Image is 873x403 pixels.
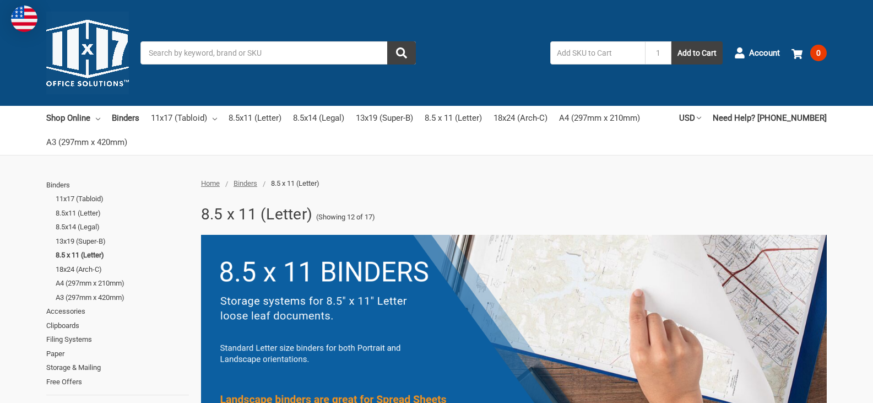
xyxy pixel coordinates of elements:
[229,106,281,130] a: 8.5x11 (Letter)
[56,248,189,262] a: 8.5 x 11 (Letter)
[46,332,189,347] a: Filing Systems
[46,130,127,154] a: A3 (297mm x 420mm)
[46,106,100,130] a: Shop Online
[56,206,189,221] a: 8.5x11 (Letter)
[140,41,416,65] input: Search by keyword, brand or SKU
[316,212,375,223] span: (Showing 12 of 17)
[671,41,723,65] button: Add to Cart
[46,12,129,94] img: 11x17.com
[56,234,189,249] a: 13x19 (Super-B)
[56,262,189,277] a: 18x24 (Arch-C)
[46,361,189,375] a: Storage & Mailing
[810,45,827,61] span: 0
[46,375,189,389] a: Free Offers
[494,106,547,130] a: 18x24 (Arch-C)
[46,304,189,319] a: Accessories
[550,41,645,65] input: Add SKU to Cart
[46,319,189,333] a: Clipboards
[559,106,640,130] a: A4 (297mm x 210mm)
[112,106,139,130] a: Binders
[356,106,413,130] a: 13x19 (Super-B)
[293,106,344,130] a: 8.5x14 (Legal)
[679,106,701,130] a: USD
[46,347,189,361] a: Paper
[56,276,189,291] a: A4 (297mm x 210mm)
[56,291,189,305] a: A3 (297mm x 420mm)
[749,47,780,60] span: Account
[201,179,220,187] a: Home
[271,179,319,187] span: 8.5 x 11 (Letter)
[46,178,189,192] a: Binders
[425,106,482,130] a: 8.5 x 11 (Letter)
[734,39,780,67] a: Account
[791,39,827,67] a: 0
[234,179,257,187] a: Binders
[56,192,189,206] a: 11x17 (Tabloid)
[151,106,217,130] a: 11x17 (Tabloid)
[56,220,189,234] a: 8.5x14 (Legal)
[713,106,827,130] a: Need Help? [PHONE_NUMBER]
[201,200,312,229] h1: 8.5 x 11 (Letter)
[11,6,37,32] img: duty and tax information for United States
